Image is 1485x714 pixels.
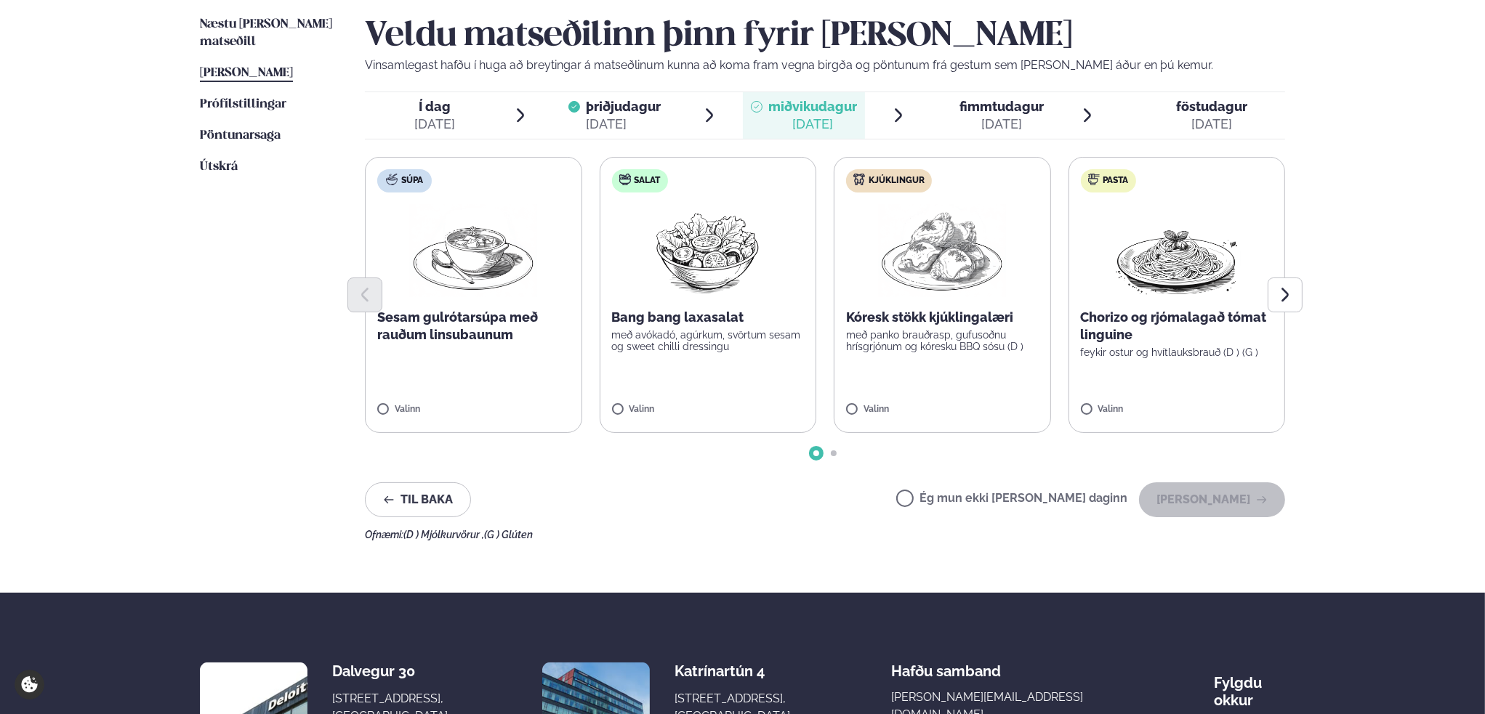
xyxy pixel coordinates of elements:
[365,57,1285,74] p: Vinsamlegast hafðu í huga að breytingar á matseðlinum kunna að koma fram vegna birgða og pöntunum...
[813,450,819,456] span: Go to slide 1
[200,67,293,79] span: [PERSON_NAME]
[643,204,772,297] img: Salad.png
[586,115,661,133] div: [DATE]
[1176,99,1247,114] span: föstudagur
[768,115,857,133] div: [DATE]
[365,16,1285,57] h2: Veldu matseðilinn þinn fyrir [PERSON_NAME]
[200,96,286,113] a: Prófílstillingar
[365,482,471,517] button: Til baka
[200,127,281,145] a: Pöntunarsaga
[409,204,537,297] img: Soup.png
[853,174,865,185] img: chicken.svg
[403,529,484,540] span: (D ) Mjólkurvörur ,
[846,329,1039,352] p: með panko brauðrasp, gufusoðnu hrísgrjónum og kóresku BBQ sósu (D )
[15,670,44,699] a: Cookie settings
[675,662,790,680] div: Katrínartún 4
[831,450,837,456] span: Go to slide 2
[200,98,286,110] span: Prófílstillingar
[332,662,448,680] div: Dalvegur 30
[1081,309,1273,344] p: Chorizo og rjómalagað tómat linguine
[1268,277,1303,312] button: Next slide
[200,129,281,142] span: Pöntunarsaga
[1081,346,1273,358] p: feykir ostur og hvítlauksbrauð (D ) (G )
[401,175,423,187] span: Súpa
[846,309,1039,326] p: Kóresk stökk kjúklingalæri
[619,174,631,185] img: salad.svg
[386,174,398,185] img: soup.svg
[377,309,570,344] p: Sesam gulrótarsúpa með rauðum linsubaunum
[365,529,1285,540] div: Ofnæmi:
[869,175,925,187] span: Kjúklingur
[1214,662,1285,709] div: Fylgdu okkur
[414,98,455,115] span: Í dag
[1176,115,1247,133] div: [DATE]
[612,329,805,352] p: með avókadó, agúrkum, svörtum sesam og sweet chilli dressingu
[200,158,238,176] a: Útskrá
[484,529,533,540] span: (G ) Glúten
[586,99,661,114] span: þriðjudagur
[200,161,238,173] span: Útskrá
[200,18,332,48] span: Næstu [PERSON_NAME] matseðill
[200,65,293,82] a: [PERSON_NAME]
[200,16,336,51] a: Næstu [PERSON_NAME] matseðill
[612,309,805,326] p: Bang bang laxasalat
[878,204,1006,297] img: Chicken-thighs.png
[414,115,455,133] div: [DATE]
[1113,204,1241,297] img: Spagetti.png
[959,99,1044,114] span: fimmtudagur
[635,175,661,187] span: Salat
[1103,175,1129,187] span: Pasta
[1088,174,1100,185] img: pasta.svg
[1139,482,1285,517] button: [PERSON_NAME]
[347,277,382,312] button: Previous slide
[768,99,857,114] span: miðvikudagur
[891,651,1001,680] span: Hafðu samband
[959,115,1044,133] div: [DATE]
